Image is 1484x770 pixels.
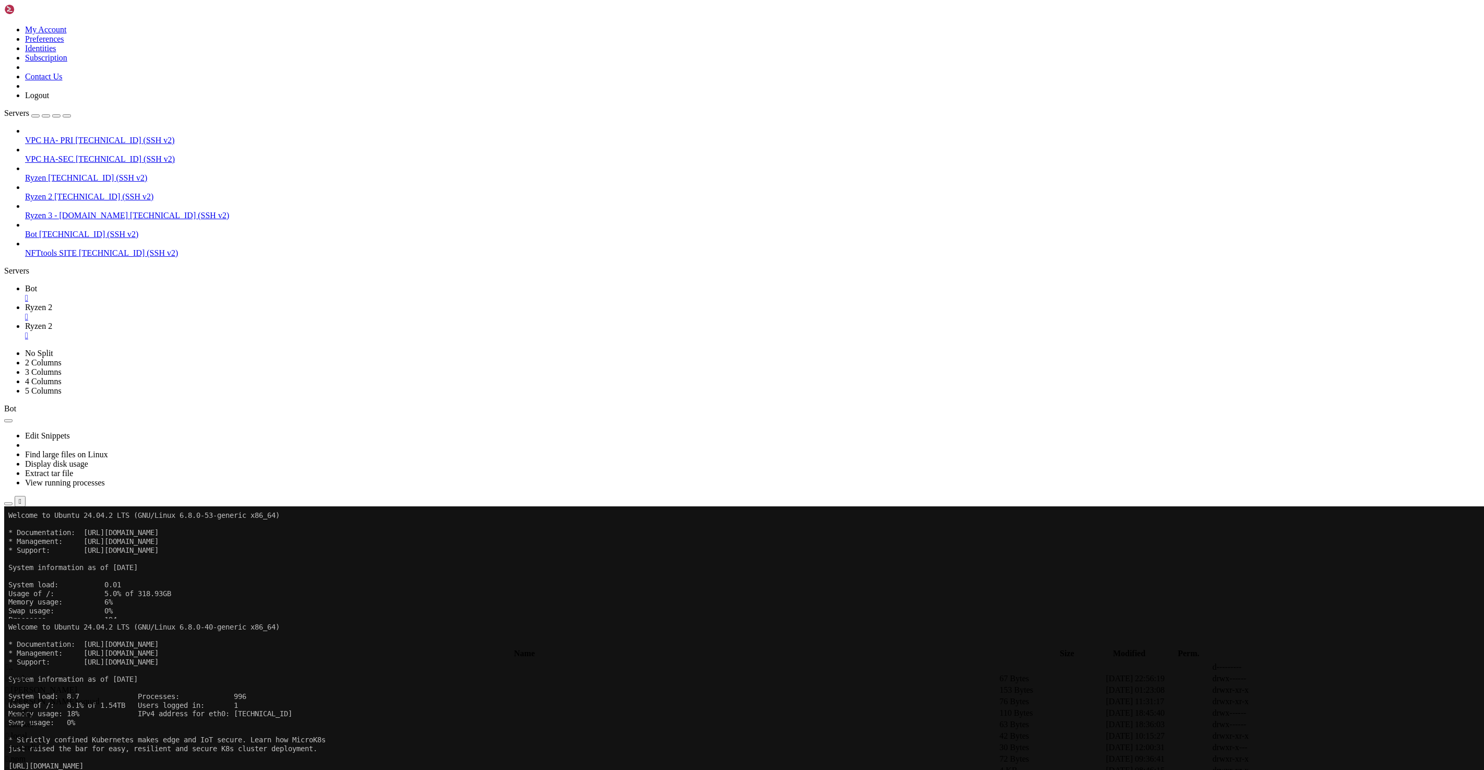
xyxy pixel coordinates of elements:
[39,230,138,239] span: [TECHNICAL_ID] (SSH v2)
[4,74,1347,82] x-row: System load: 8.7 Processes: 996
[25,331,1480,340] a: 
[6,754,9,763] span: 
[4,186,1347,195] x-row: To see these additional updates run: apt list --upgradable
[1106,696,1211,707] td: [DATE] 11:31:17
[4,4,64,15] img: Shellngn
[4,256,1347,265] x-row: root@qs30123:~#
[25,312,1480,322] div: 
[4,239,1347,247] x-row: *** System restart required ***
[5,648,1044,659] th: Name: activate to sort column descending
[25,72,63,81] a: Contact Us
[25,44,56,53] a: Identities
[15,496,26,507] button: 
[1169,648,1208,659] th: Perm.: activate to sort column ascending
[6,674,9,683] span: 
[6,697,100,706] span: .[PERSON_NAME]-squad
[4,247,1347,256] x-row: Learn more about enabling ESM Apps service at [URL][DOMAIN_NAME]
[25,136,1480,145] a: VPC HA- PRI [TECHNICAL_ID] (SSH v2)
[4,100,1347,109] x-row: Swap usage: 0%
[4,291,1347,300] x-row: root@vps2863284:~#
[25,155,1480,164] a: VPC HA-SEC [TECHNICAL_ID] (SSH v2)
[6,674,30,683] span: .cache
[999,754,1105,764] td: 72 Bytes
[4,117,1347,126] x-row: * Strictly confined Kubernetes makes edge and IoT secure. Learn how MicroK8s
[25,284,37,293] span: Bot
[25,173,1480,183] a: Ryzen [TECHNICAL_ID] (SSH v2)
[4,109,29,117] span: Servers
[1212,719,1318,730] td: drwx------
[75,256,79,265] div: (16, 29)
[1106,719,1211,730] td: [DATE] 18:36:03
[25,164,1480,183] li: Ryzen [TECHNICAL_ID] (SSH v2)
[6,708,9,717] span: 
[25,248,1480,258] a: NFTtools SITE [TECHNICAL_ID] (SSH v2)
[4,266,1480,276] div: Servers
[4,134,1347,143] x-row: IPv6 address for eth0: [TECHNICAL_ID]
[4,160,1347,169] x-row: Expanded Security Maintenance for Applications is not enabled.
[4,39,1347,48] x-row: * Support: [URL][DOMAIN_NAME]
[6,743,9,752] span: 
[6,685,9,694] span: 
[1212,754,1318,764] td: drwxr-xr-x
[999,696,1105,707] td: 76 Bytes
[4,4,1347,13] x-row: Welcome to Ubuntu 24.04.2 LTS (GNU/Linux 6.8.0-40-generic x86_64)
[75,136,174,145] span: [TECHNICAL_ID] (SSH v2)
[79,248,178,257] span: [TECHNICAL_ID] (SSH v2)
[4,126,1347,135] x-row: IPv4 address for eth0: [TECHNICAL_ID]
[25,469,73,478] a: Extract tar file
[4,109,1347,117] x-row: Processes: 194
[1212,742,1318,753] td: drwxr-x---
[4,21,1347,30] x-row: * Documentation: [URL][DOMAIN_NAME]
[4,221,1347,230] x-row: To see these additional updates run: apt list --upgradable
[25,248,77,257] span: NFTtools SITE
[999,708,1105,718] td: 110 Bytes
[25,25,67,34] a: My Account
[25,239,1480,258] li: NFTtools SITE [TECHNICAL_ID] (SSH v2)
[25,155,74,163] span: VPC HA-SEC
[4,160,1347,169] x-row: just raised the bar for easy, resilient and secure K8s cluster deployment.
[6,731,9,740] span: 
[25,183,1480,202] li: Ryzen 2 [TECHNICAL_ID] (SSH v2)
[25,284,1480,303] a: Bot
[19,497,21,505] div: 
[1091,648,1168,659] th: Modified: activate to sort column ascending
[25,126,1480,145] li: VPC HA- PRI [TECHNICAL_ID] (SSH v2)
[25,478,105,487] a: View running processes
[1106,685,1211,695] td: [DATE] 01:23:08
[25,358,62,367] a: 2 Columns
[25,192,52,201] span: Ryzen 2
[25,211,1480,220] a: Ryzen 3 - [DOMAIN_NAME] [TECHNICAL_ID] (SSH v2)
[6,720,33,729] span: .docker
[4,82,1347,91] x-row: Usage of /: 5.0% of 318.93GB
[6,685,77,694] span: .[PERSON_NAME]
[6,708,32,717] span: .config
[1212,696,1318,707] td: drwxr-xr-x
[6,720,9,729] span: 
[4,212,1347,221] x-row: Learn more about enabling ESM Apps service at [URL][DOMAIN_NAME]
[6,731,27,740] span: .local
[25,91,49,100] a: Logout
[4,91,1347,100] x-row: Memory usage: 18% IPv4 address for eth0: [TECHNICAL_ID]
[4,178,1347,187] x-row: [URL][DOMAIN_NAME]
[1106,754,1211,764] td: [DATE] 09:36:41
[4,152,1347,161] x-row: * Strictly confined Kubernetes makes edge and IoT secure. Learn how MicroK8s
[25,53,67,62] a: Subscription
[25,202,1480,220] li: Ryzen 3 - [DOMAIN_NAME] [TECHNICAL_ID] (SSH v2)
[6,754,26,763] span: .npm
[4,56,1347,65] x-row: System information as of [DATE]
[25,145,1480,164] li: VPC HA-SEC [TECHNICAL_ID] (SSH v2)
[25,293,1480,303] a: 
[54,192,153,201] span: [TECHNICAL_ID] (SSH v2)
[4,204,1347,212] x-row: 1 additional security update can be applied with ESM Apps.
[130,211,229,220] span: [TECHNICAL_ID] (SSH v2)
[1106,708,1211,718] td: [DATE] 18:45:40
[25,450,108,459] a: Find large files on Linux
[999,731,1105,741] td: 42 Bytes
[4,117,1347,126] x-row: Users logged in: 1
[25,211,128,220] span: Ryzen 3 - [DOMAIN_NAME]
[25,303,1480,322] a: Ryzen 2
